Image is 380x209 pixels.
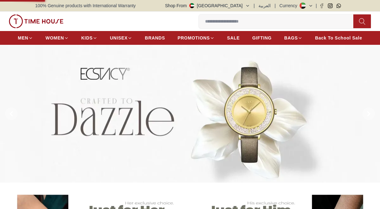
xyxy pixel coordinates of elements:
span: BAGS [284,35,298,41]
a: GIFTING [252,32,272,44]
img: ... [9,14,63,28]
span: MEN [18,35,28,41]
a: PROMOTIONS [177,32,214,44]
div: Currency [280,3,300,9]
a: WOMEN [46,32,69,44]
a: UNISEX [110,32,132,44]
a: KIDS [81,32,97,44]
span: KIDS [81,35,93,41]
a: Whatsapp [336,3,341,8]
span: WOMEN [46,35,64,41]
a: Facebook [319,3,324,8]
span: PROMOTIONS [177,35,210,41]
span: Back To School Sale [315,35,362,41]
span: 100% Genuine products with International Warranty [35,3,136,9]
a: Instagram [328,3,333,8]
button: العربية [258,3,271,9]
img: United Arab Emirates [189,3,194,8]
span: | [274,3,276,9]
a: Back To School Sale [315,32,362,44]
span: SALE [227,35,240,41]
span: GIFTING [252,35,272,41]
span: | [316,3,317,9]
a: BAGS [284,32,302,44]
span: | [254,3,255,9]
button: Shop From[GEOGRAPHIC_DATA] [165,3,250,9]
span: UNISEX [110,35,128,41]
a: MEN [18,32,33,44]
a: SALE [227,32,240,44]
a: BRANDS [145,32,165,44]
span: BRANDS [145,35,165,41]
